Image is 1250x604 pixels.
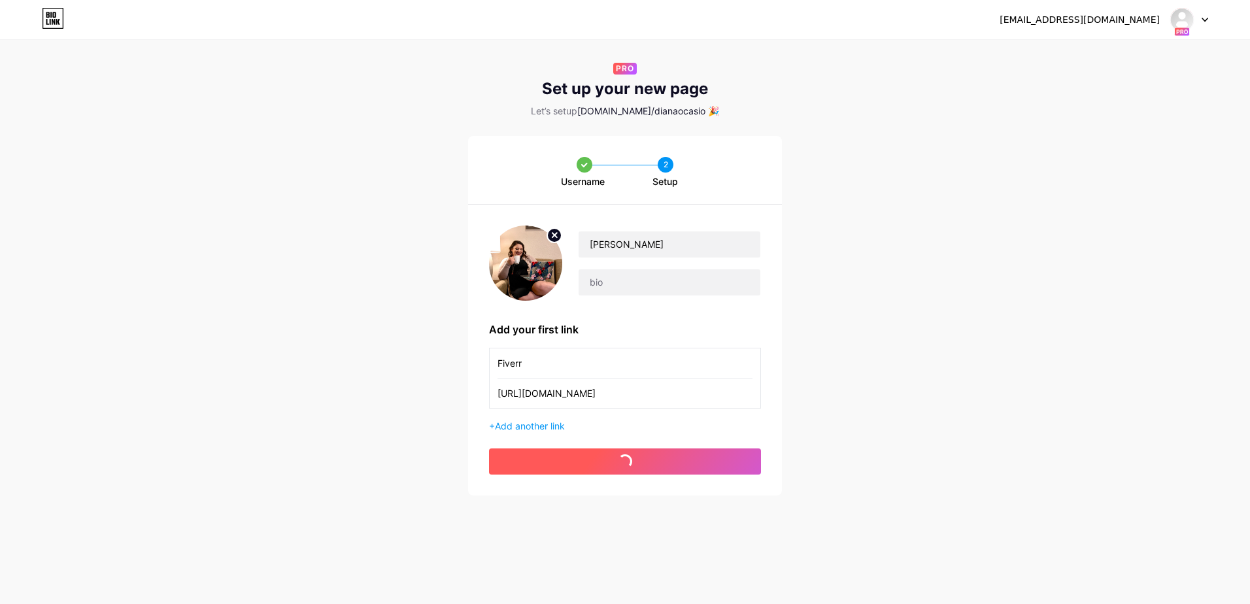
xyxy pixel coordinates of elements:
span: [DOMAIN_NAME]/dianaocasio 🎉 [577,105,719,116]
img: profile pic [489,226,562,301]
span: PRO [616,63,634,75]
input: URL (https://instagram.com/yourname) [498,378,752,408]
img: theladydivibe [1170,7,1194,32]
span: Username [561,175,605,188]
input: bio [579,269,760,295]
span: Setup [652,175,678,188]
input: Your name [579,231,760,258]
div: 2 [658,157,673,173]
div: Add your first link [489,322,761,337]
span: Add another link [495,420,565,431]
input: Link name (My Instagram) [498,348,752,378]
div: [EMAIL_ADDRESS][DOMAIN_NAME] [1000,13,1160,27]
div: + [489,419,761,433]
